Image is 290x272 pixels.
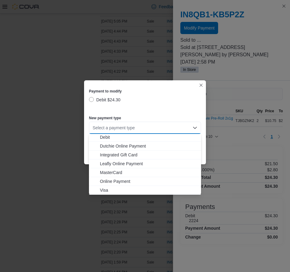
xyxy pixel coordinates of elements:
[193,125,197,130] button: Close list of options
[89,89,122,94] label: Payment to modify
[197,82,205,89] button: Closes this modal window
[89,116,121,120] label: New payment type
[89,96,120,103] label: Debit $24.30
